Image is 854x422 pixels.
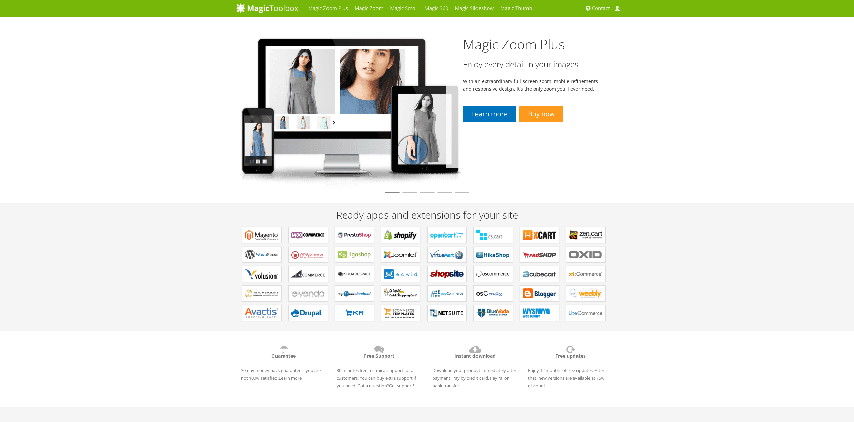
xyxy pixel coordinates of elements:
b: Modules for OpenCart [430,230,464,240]
b: Extensions for ecommerce Templates [384,308,417,318]
a: Modules for LiteCommerce [566,305,606,321]
b: Add-ons for CS-Cart [476,230,510,240]
b: Add-ons for osCommerce [476,269,510,279]
div: Download your product immediately after payment. Pay by credit card, PayPal or bank transfer. [427,341,523,390]
a: Extensions for ECWID [381,266,420,282]
img: MagicToolbox.com - Image tools for your website [236,3,298,13]
b: Modules for Drupal [291,308,325,318]
a: Extensions for OXID [566,247,606,263]
a: Modules for PrestaShop [335,227,374,243]
b: Extensions for NetSuite [430,308,464,318]
a: Modules for X-Cart [520,227,559,243]
a: Add-ons for osCommerce [473,266,513,282]
b: Components for Joomla [384,250,417,260]
a: Extensions for WYSIWYG [520,305,559,321]
img: magiczoomplus2-tablet.png [236,32,463,189]
a: Extensions for e-vendo [288,285,328,302]
b: Plugins for Zen Cart [569,230,603,240]
b: Extensions for OXID [569,250,603,260]
b: Plugins for Jigoshop [338,250,371,260]
a: Plugins for Jigoshop [335,247,374,263]
a: Apps for Bigcommerce [288,266,328,282]
span: Contact [592,5,610,12]
a: Plugins for CubeCart [520,266,559,282]
a: Modules for Drupal [288,305,328,321]
b: Plugins for WooCommerce [291,230,325,240]
b: Apps for Shopify [384,230,417,240]
a: Plugins for WooCommerce [288,227,328,243]
h6: Instant download [432,344,518,364]
a: Extensions for ecommerce Templates [381,305,420,321]
a: Extensions for GoDaddy Shopping Cart [381,285,420,302]
a: Extensions for Magento [242,227,282,243]
b: Extensions for Blogger [523,288,556,299]
b: Extensions for Weebly [569,288,603,299]
b: Extensions for nopCommerce [430,288,464,299]
b: Extensions for Volusion [245,269,279,279]
h6: Free Support [337,344,422,364]
a: Add-ons for osCMax [473,285,513,302]
a: Apps for Shopify [381,227,420,243]
a: Add-ons for CS-Cart [473,227,513,243]
a: Extensions for Squarespace [335,266,374,282]
a: Plugins for WordPress [242,247,282,263]
b: Plugins for CubeCart [523,269,556,279]
a: Extensions for xt:Commerce [566,266,606,282]
a: Learn more [279,375,302,381]
b: Extensions for ShopSite [430,269,464,279]
div: 30 minutes free technical support for all customers. You can buy extra support if you need. Got a... [332,341,427,390]
b: Plugins for WordPress [245,250,279,260]
b: Extensions for BlueVoda [476,308,510,318]
a: Extensions for AspDotNetStorefront [335,285,374,302]
a: Extensions for Blogger [520,285,559,302]
div: Enjoy 12 months of free updates. After that, new versions are available at 75% discount. [523,341,618,390]
a: Get support! [389,383,414,389]
a: Components for Joomla [381,247,420,263]
a: Extensions for NetSuite [427,305,467,321]
b: Extensions for Squarespace [338,269,371,279]
b: Extensions for Miva Merchant [245,288,279,299]
b: Extensions for Avactis [245,308,279,318]
a: Extensions for EKM [335,305,374,321]
a: Learn more [463,106,516,122]
a: Modules for OpenCart [427,227,467,243]
b: Apps for Bigcommerce [291,269,325,279]
b: Extensions for Magento [245,230,279,240]
h6: Guarantee [241,344,326,364]
a: Extensions for Miva Merchant [242,285,282,302]
h6: Free updates [528,344,613,364]
b: Extensions for xt:Commerce [569,269,603,279]
div: 30-day money back guarantee if you are not 100% satisfied. [236,341,332,382]
b: Extensions for ECWID [384,269,417,279]
h3: Enjoy every detail in your images [463,60,602,69]
b: Modules for PrestaShop [338,230,371,240]
b: Plugins for WP e-Commerce [291,250,325,260]
b: Components for redSHOP [523,250,556,260]
b: Extensions for GoDaddy Shopping Cart [384,288,417,299]
a: Extensions for BlueVoda [473,305,513,321]
a: Extensions for Avactis [242,305,282,321]
a: Extensions for nopCommerce [427,285,467,302]
a: Components for HikaShop [473,247,513,263]
b: Extensions for WYSIWYG [523,308,556,318]
b: Extensions for EKM [338,308,371,318]
b: Extensions for AspDotNetStorefront [338,288,371,299]
b: Components for VirtueMart [430,250,464,260]
h2: Ready apps and extensions for your site [236,209,618,220]
p: With an extraordinary full-screen zoom, mobile refinements and responsive design, it's the only z... [463,77,602,93]
a: Extensions for Weebly [566,285,606,302]
a: Extensions for ShopSite [427,266,467,282]
b: Add-ons for osCMax [476,288,510,299]
b: Extensions for e-vendo [291,288,325,299]
b: Modules for X-Cart [523,230,556,240]
a: Components for VirtueMart [427,247,467,263]
a: Magic Zoom Plus [463,35,565,53]
a: Plugins for Zen Cart [566,227,606,243]
a: Buy now [519,106,563,122]
a: Extensions for Volusion [242,266,282,282]
b: Modules for LiteCommerce [569,308,603,318]
b: Components for HikaShop [476,250,510,260]
a: Plugins for WP e-Commerce [288,247,328,263]
a: Components for redSHOP [520,247,559,263]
